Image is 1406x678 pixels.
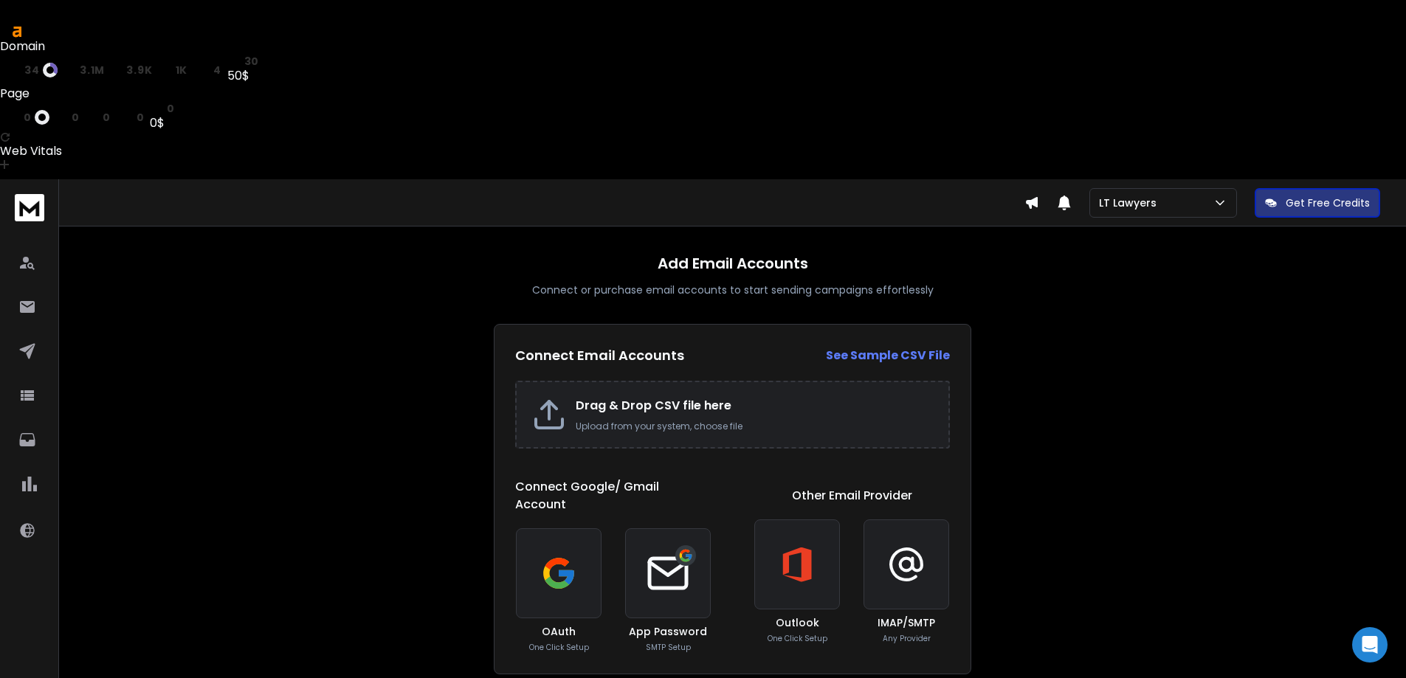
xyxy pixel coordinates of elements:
p: Get Free Credits [1286,196,1370,210]
div: 0$ [150,114,174,132]
h1: Other Email Provider [792,487,912,505]
span: 4 [213,64,221,76]
span: rp [55,111,68,123]
a: rp0 [55,111,79,123]
span: 1K [176,64,187,76]
h2: Connect Email Accounts [515,345,684,366]
a: rd0 [85,111,110,123]
span: 0 [72,111,80,123]
span: dr [7,64,21,76]
span: kw [116,111,133,123]
a: rp3.9K [111,64,152,76]
p: Upload from your system, choose file [576,421,934,432]
span: rd [85,111,99,123]
a: st30 [227,55,259,67]
span: st [150,103,163,114]
span: rd [158,64,172,76]
a: kw4 [193,64,221,76]
strong: See Sample CSV File [826,347,950,364]
span: 3.9K [126,64,152,76]
p: One Click Setup [768,633,827,644]
span: 0 [103,111,111,123]
span: 3.1M [80,64,105,76]
a: ar3.1M [63,64,105,76]
span: ur [7,111,21,123]
p: Any Provider [883,633,931,644]
span: 0 [24,111,32,123]
h3: IMAP/SMTP [878,615,935,630]
p: Connect or purchase email accounts to start sending campaigns effortlessly [532,283,934,297]
span: kw [193,64,210,76]
a: rd1K [158,64,187,76]
span: 0 [137,111,145,123]
h3: Outlook [776,615,819,630]
p: SMTP Setup [646,642,691,653]
a: dr34 [7,63,58,77]
button: Get Free Credits [1255,188,1380,218]
h1: Connect Google/ Gmail Account [515,478,711,513]
h2: Drag & Drop CSV file here [576,397,934,415]
span: ar [63,64,77,76]
span: 34 [24,64,39,76]
h3: OAuth [542,624,576,639]
p: LT Lawyers [1099,196,1162,210]
h1: Add Email Accounts [658,253,808,274]
a: kw0 [116,111,144,123]
div: 50$ [227,67,259,85]
a: ur0 [7,110,49,125]
span: 0 [167,103,175,114]
span: rp [111,64,123,76]
span: st [227,55,241,67]
img: logo [15,194,44,221]
div: Open Intercom Messenger [1352,627,1388,663]
a: See Sample CSV File [826,347,950,364]
h3: App Password [629,624,707,639]
span: 30 [244,55,259,67]
p: One Click Setup [529,642,589,653]
a: st0 [150,103,174,114]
